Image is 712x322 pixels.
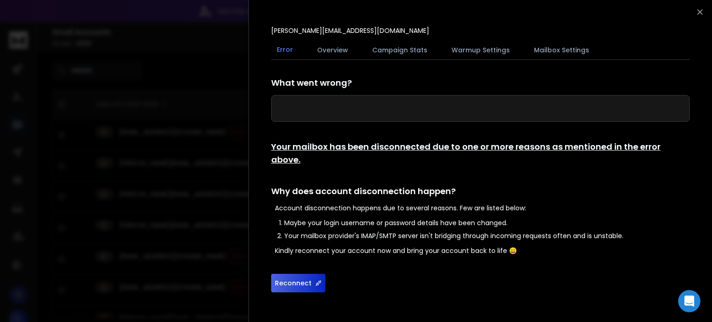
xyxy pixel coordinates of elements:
button: Overview [311,40,354,60]
p: [PERSON_NAME][EMAIL_ADDRESS][DOMAIN_NAME] [271,26,429,35]
p: Kindly reconnect your account now and bring your account back to life 😄 [275,246,690,255]
h1: Why does account disconnection happen? [271,185,690,198]
p: Account disconnection happens due to several reasons. Few are listed below: [275,203,690,213]
button: Campaign Stats [367,40,433,60]
h1: What went wrong? [271,76,690,89]
button: Reconnect [271,274,325,292]
button: Error [271,39,299,61]
button: Mailbox Settings [528,40,595,60]
div: Open Intercom Messenger [678,290,700,312]
h1: Your mailbox has been disconnected due to one or more reasons as mentioned in the error above. [271,140,690,166]
button: Warmup Settings [446,40,515,60]
li: Your mailbox provider's IMAP/SMTP server isn't bridging through incoming requests often and is un... [284,231,690,240]
li: Maybe your login username or password details have been changed. [284,218,690,227]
